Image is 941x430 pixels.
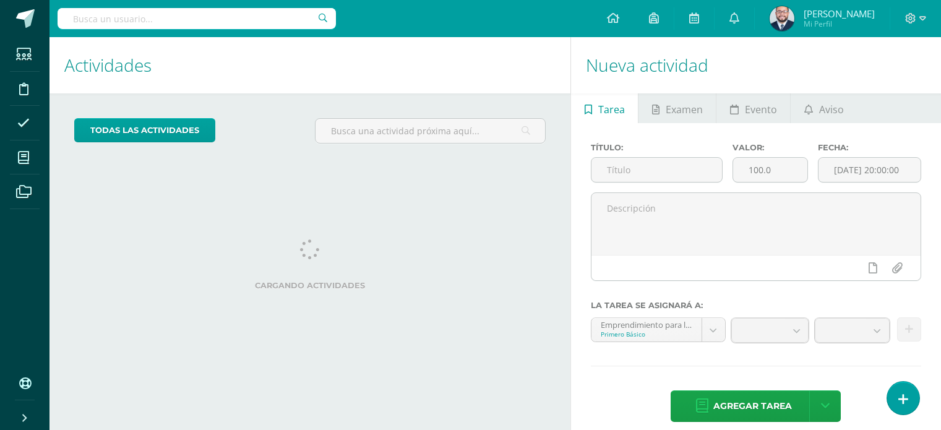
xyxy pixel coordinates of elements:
input: Fecha de entrega [819,158,921,182]
h1: Actividades [64,37,556,93]
span: [PERSON_NAME] [804,7,875,20]
input: Busca una actividad próxima aquí... [316,119,545,143]
input: Título [591,158,722,182]
h1: Nueva actividad [586,37,926,93]
a: Evento [716,93,790,123]
span: Aviso [819,95,844,124]
img: 6a2ad2c6c0b72cf555804368074c1b95.png [770,6,794,31]
input: Puntos máximos [733,158,807,182]
span: Mi Perfil [804,19,875,29]
div: Primero Básico [601,330,692,338]
div: Emprendimiento para la Productividad 'E' [601,318,692,330]
label: Cargando actividades [74,281,546,290]
label: Valor: [733,143,808,152]
span: Examen [666,95,703,124]
a: Emprendimiento para la Productividad 'E'Primero Básico [591,318,725,342]
a: todas las Actividades [74,118,215,142]
span: Tarea [598,95,625,124]
input: Busca un usuario... [58,8,336,29]
a: Tarea [571,93,638,123]
span: Evento [745,95,777,124]
label: Título: [591,143,723,152]
label: La tarea se asignará a: [591,301,921,310]
label: Fecha: [818,143,921,152]
a: Aviso [791,93,857,123]
a: Examen [638,93,716,123]
span: Agregar tarea [713,391,792,421]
